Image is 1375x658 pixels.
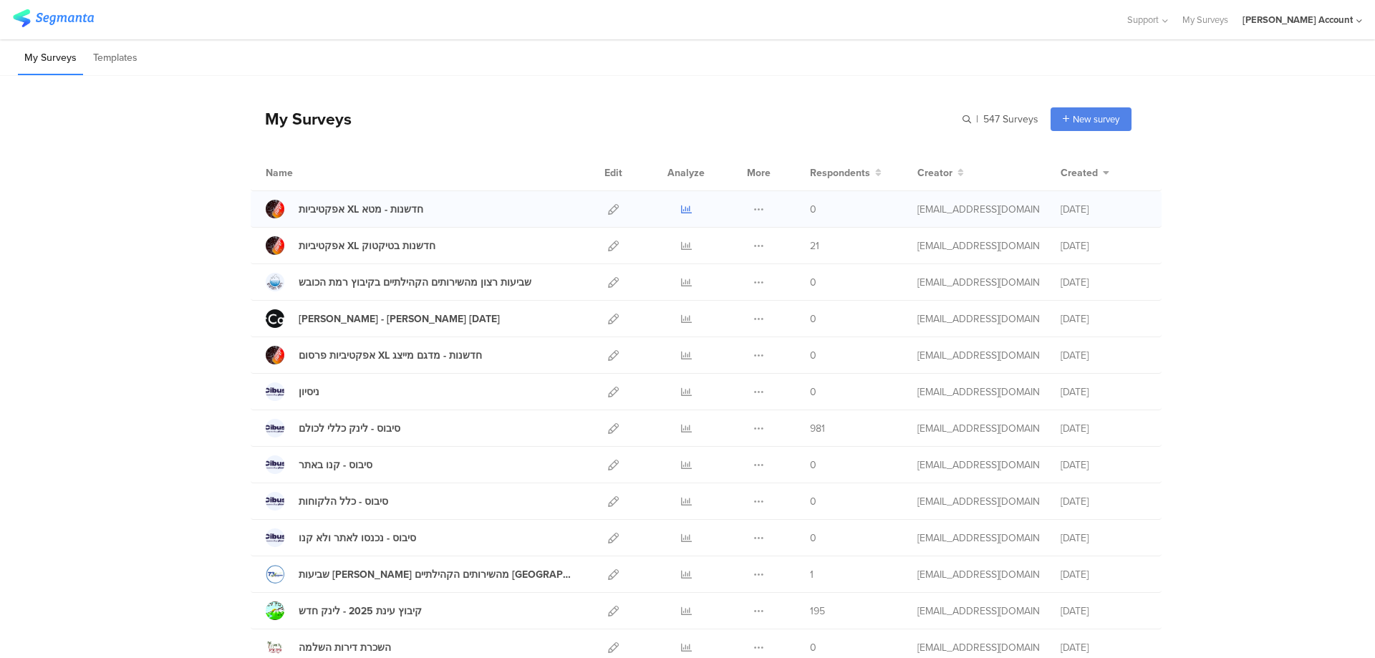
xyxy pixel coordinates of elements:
[810,567,814,582] span: 1
[1061,604,1147,619] div: [DATE]
[810,165,882,180] button: Respondents
[299,494,388,509] div: סיבוס - כלל הלקוחות
[917,165,964,180] button: Creator
[266,309,500,328] a: [PERSON_NAME] - [PERSON_NAME] [DATE]
[299,384,319,400] div: ניסיון
[810,275,816,290] span: 0
[917,384,1039,400] div: miri@miridikman.co.il
[266,346,482,364] a: אפקטיביות פרסום XL חדשנות - מדגם מייצג
[917,640,1039,655] div: miri@miridikman.co.il
[1061,202,1147,217] div: [DATE]
[1127,13,1159,26] span: Support
[1061,348,1147,363] div: [DATE]
[917,348,1039,363] div: miri@miridikman.co.il
[810,202,816,217] span: 0
[917,275,1039,290] div: miri@miridikman.co.il
[266,200,423,218] a: אפקטיביות XL חדשנות - מטא
[810,604,825,619] span: 195
[665,155,708,190] div: Analyze
[810,421,825,436] span: 981
[810,311,816,326] span: 0
[13,9,94,27] img: segmanta logo
[983,112,1038,127] span: 547 Surveys
[266,492,388,511] a: סיבוס - כלל הלקוחות
[810,458,816,473] span: 0
[974,112,980,127] span: |
[266,236,435,255] a: אפקטיביות XL חדשנות בטיקטוק
[299,421,400,436] div: סיבוס - לינק כללי לכולם
[917,458,1039,473] div: miri@miridikman.co.il
[1243,13,1353,26] div: [PERSON_NAME] Account
[917,202,1039,217] div: miri@miridikman.co.il
[266,528,416,547] a: סיבוס - נכנסו לאתר ולא קנו
[266,455,372,474] a: סיבוס - קנו באתר
[1061,275,1147,290] div: [DATE]
[18,42,83,75] li: My Surveys
[917,604,1039,619] div: miri@miridikman.co.il
[299,604,422,619] div: קיבוץ עינת 2025 - לינק חדש
[299,275,531,290] div: שביעות רצון מהשירותים הקהילתיים בקיבוץ רמת הכובש
[917,494,1039,509] div: miri@miridikman.co.il
[810,348,816,363] span: 0
[1073,112,1119,126] span: New survey
[917,531,1039,546] div: miri@miridikman.co.il
[810,640,816,655] span: 0
[1061,531,1147,546] div: [DATE]
[1061,640,1147,655] div: [DATE]
[299,348,482,363] div: אפקטיביות פרסום XL חדשנות - מדגם מייצג
[1061,238,1147,253] div: [DATE]
[917,421,1039,436] div: miri@miridikman.co.il
[1061,384,1147,400] div: [DATE]
[87,42,144,75] li: Templates
[1061,311,1147,326] div: [DATE]
[810,494,816,509] span: 0
[299,640,391,655] div: השכרת דירות השלמה
[743,155,774,190] div: More
[917,165,952,180] span: Creator
[251,107,352,131] div: My Surveys
[1061,567,1147,582] div: [DATE]
[299,458,372,473] div: סיבוס - קנו באתר
[299,567,576,582] div: שביעות רצון מהשירותים הקהילתיים בשדה בוקר
[1061,421,1147,436] div: [DATE]
[598,155,629,190] div: Edit
[266,165,352,180] div: Name
[1061,458,1147,473] div: [DATE]
[266,382,319,401] a: ניסיון
[266,273,531,291] a: שביעות רצון מהשירותים הקהילתיים בקיבוץ רמת הכובש
[1061,165,1098,180] span: Created
[266,565,576,584] a: שביעות [PERSON_NAME] מהשירותים הקהילתיים [GEOGRAPHIC_DATA]
[810,531,816,546] span: 0
[810,165,870,180] span: Respondents
[917,238,1039,253] div: miri@miridikman.co.il
[917,567,1039,582] div: miri@miridikman.co.il
[299,531,416,546] div: סיבוס - נכנסו לאתר ולא קנו
[299,238,435,253] div: אפקטיביות XL חדשנות בטיקטוק
[266,419,400,437] a: סיבוס - לינק כללי לכולם
[266,601,422,620] a: קיבוץ עינת 2025 - לינק חדש
[917,311,1039,326] div: miri@miridikman.co.il
[299,202,423,217] div: אפקטיביות XL חדשנות - מטא
[810,384,816,400] span: 0
[1061,494,1147,509] div: [DATE]
[1061,165,1109,180] button: Created
[810,238,819,253] span: 21
[266,638,391,657] a: השכרת דירות השלמה
[299,311,500,326] div: סקר מקאן - גל 7 ספטמבר 25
